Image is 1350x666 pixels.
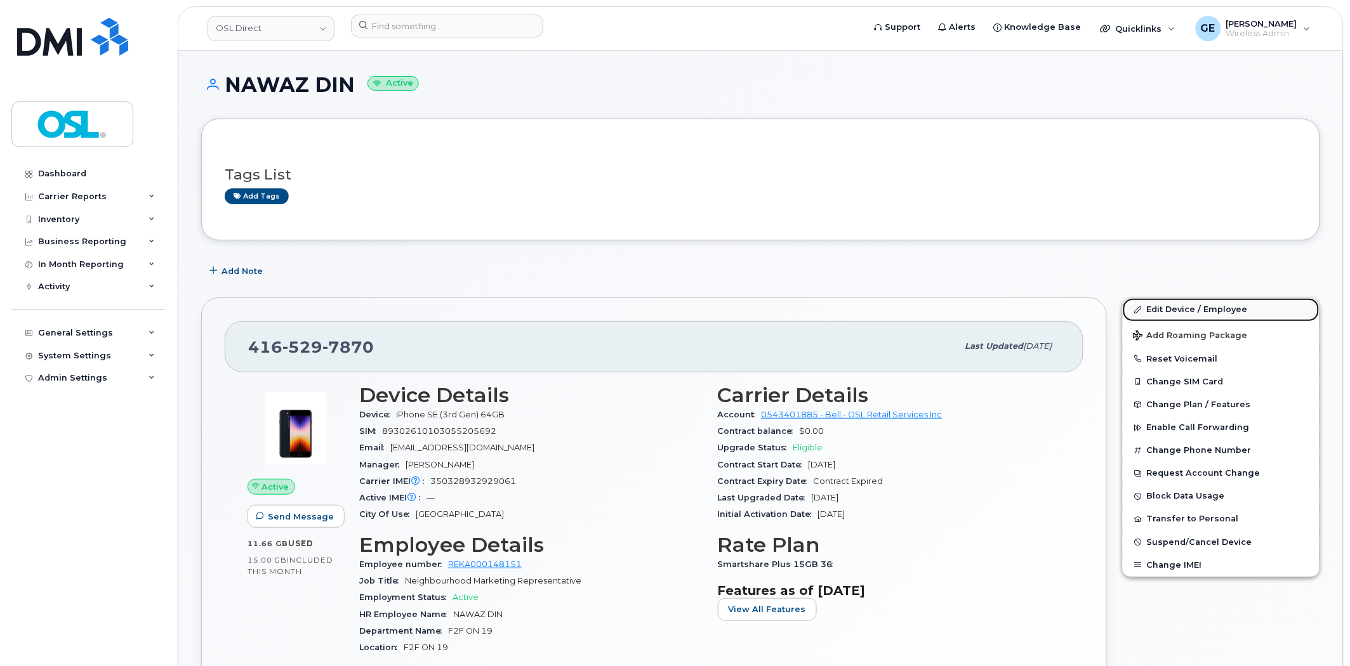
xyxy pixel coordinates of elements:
[258,390,334,466] img: image20231002-3703462-1angbar.jpeg
[1133,330,1248,343] span: Add Roaming Package
[201,259,274,282] button: Add Note
[359,576,405,585] span: Job Title
[248,556,287,565] span: 15.00 GB
[288,539,314,548] span: used
[729,603,806,615] span: View All Features
[1147,423,1250,433] span: Enable Call Forwarding
[248,555,333,576] span: included this month
[359,643,404,652] span: Location
[718,443,793,452] span: Upgrade Status
[718,559,840,569] span: Smartshare Plus 15GB 36
[448,626,493,636] span: F2F ON 19
[382,426,496,436] span: 89302610103055205692
[248,505,345,528] button: Send Message
[222,265,263,277] span: Add Note
[809,460,836,469] span: [DATE]
[1123,554,1320,577] button: Change IMEI
[406,460,474,469] span: [PERSON_NAME]
[359,626,448,636] span: Department Name
[404,643,448,652] span: F2F ON 19
[1123,298,1320,321] a: Edit Device / Employee
[430,476,516,486] span: 350328932929061
[225,167,1297,183] h3: Tags List
[359,384,703,407] h3: Device Details
[396,410,505,419] span: iPhone SE (3rd Gen) 64GB
[718,598,817,621] button: View All Features
[359,533,703,556] h3: Employee Details
[282,337,322,356] span: 529
[718,583,1061,598] h3: Features as of [DATE]
[718,410,762,419] span: Account
[248,539,288,548] span: 11.66 GB
[812,493,839,502] span: [DATE]
[718,509,818,519] span: Initial Activation Date
[1123,531,1320,554] button: Suspend/Cancel Device
[322,337,374,356] span: 7870
[1147,537,1252,547] span: Suspend/Cancel Device
[1123,439,1320,462] button: Change Phone Number
[718,493,812,502] span: Last Upgraded Date
[718,426,800,436] span: Contract balance
[718,476,814,486] span: Contract Expiry Date
[225,188,289,204] a: Add tags
[1123,348,1320,370] button: Reset Voicemail
[1123,322,1320,348] button: Add Roaming Package
[800,426,824,436] span: $0.00
[201,74,1320,96] h1: NAWAZ DIN
[359,443,390,452] span: Email
[359,610,453,619] span: HR Employee Name
[1147,400,1251,409] span: Change Plan / Features
[448,559,522,569] a: REKA000148151
[248,337,374,356] span: 416
[1123,393,1320,416] button: Change Plan / Features
[416,509,504,519] span: [GEOGRAPHIC_DATA]
[1024,341,1052,351] span: [DATE]
[1123,462,1320,485] button: Request Account Change
[718,533,1061,556] h3: Rate Plan
[453,610,503,619] span: NAWAZ DIN
[359,509,416,519] span: City Of Use
[1123,507,1320,530] button: Transfer to Personal
[405,576,581,585] span: Neighbourhood Marketing Representative
[359,426,382,436] span: SIM
[1123,370,1320,393] button: Change SIM Card
[390,443,534,452] span: [EMAIL_ADDRESS][DOMAIN_NAME]
[359,559,448,569] span: Employee number
[718,384,1061,407] h3: Carrier Details
[1123,485,1320,507] button: Block Data Usage
[793,443,823,452] span: Eligible
[367,76,419,91] small: Active
[262,481,289,493] span: Active
[268,511,334,523] span: Send Message
[427,493,435,502] span: —
[359,592,453,602] span: Employment Status
[359,460,406,469] span: Manager
[359,410,396,419] span: Device
[359,476,430,486] span: Carrier IMEI
[818,509,845,519] span: [DATE]
[814,476,883,486] span: Contract Expired
[718,460,809,469] span: Contract Start Date
[359,493,427,502] span: Active IMEI
[762,410,943,419] a: 0543401885 - Bell - OSL Retail Services Inc
[453,592,479,602] span: Active
[1123,416,1320,439] button: Enable Call Forwarding
[965,341,1024,351] span: Last updated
